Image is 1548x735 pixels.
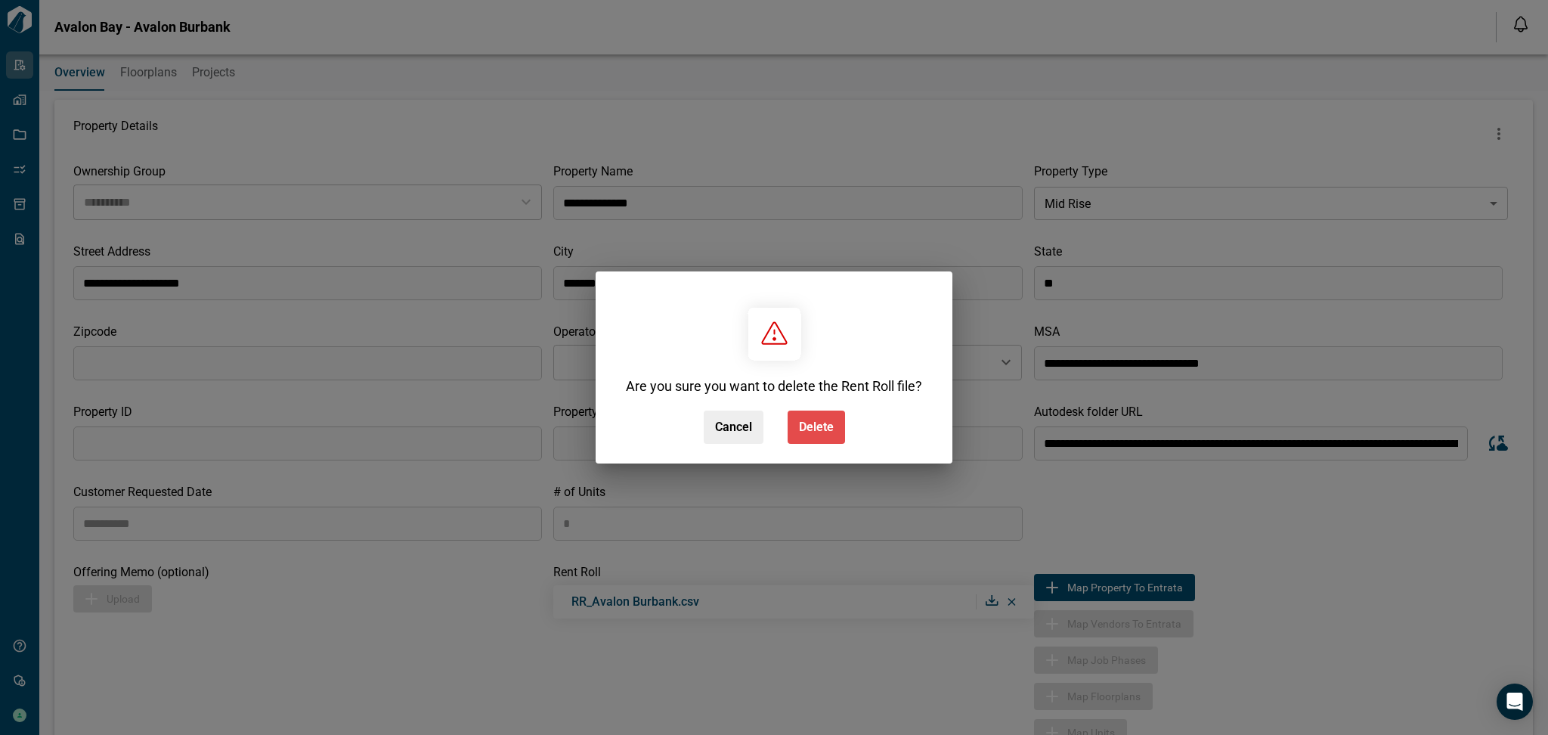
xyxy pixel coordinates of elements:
span: Are you sure you want to delete the Rent Roll file? [626,377,922,395]
button: Cancel [704,411,763,444]
span: Cancel [715,420,752,435]
button: Delete [788,411,845,444]
span: Delete [799,420,834,435]
div: Open Intercom Messenger [1497,684,1533,720]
